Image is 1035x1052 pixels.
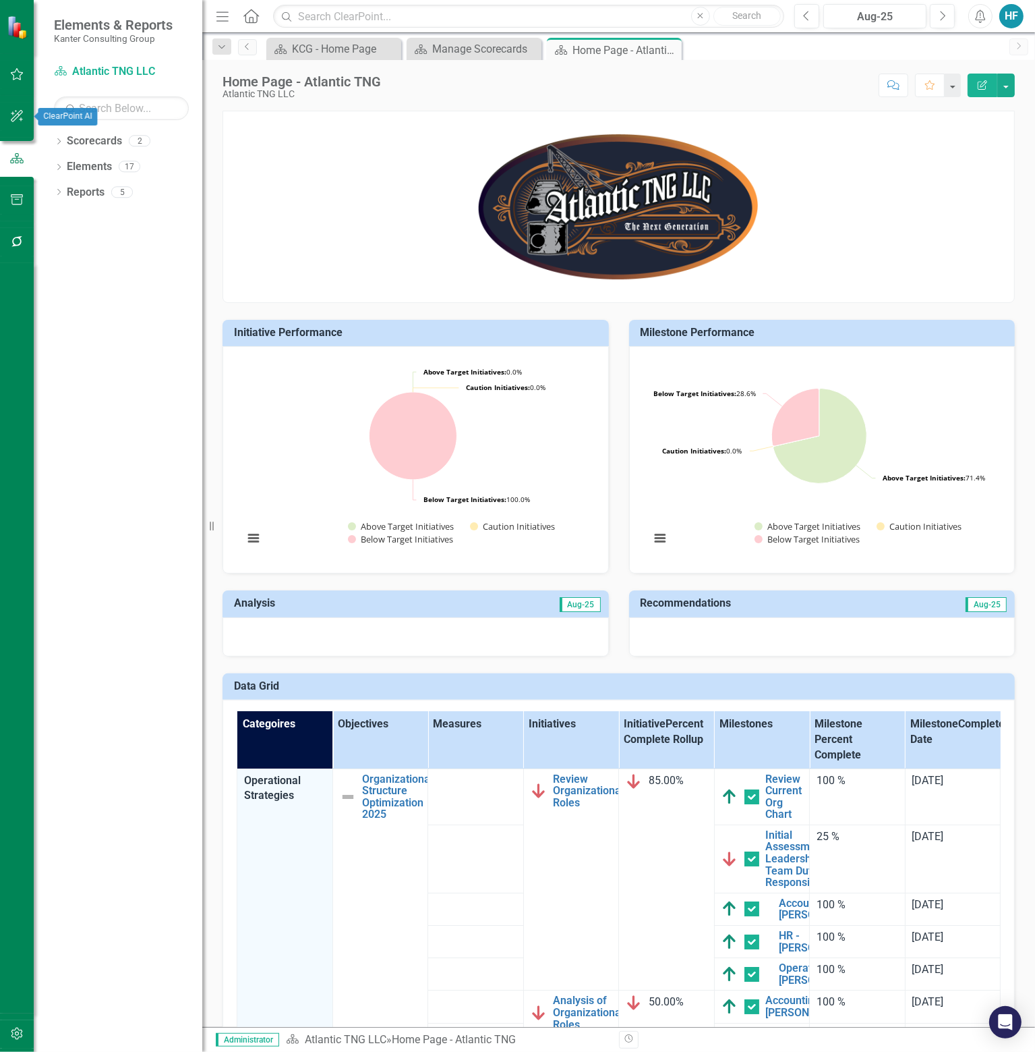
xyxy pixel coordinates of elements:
[554,773,624,809] a: Review Organizational Roles
[912,774,944,787] span: [DATE]
[423,495,506,504] tspan: Below Target Initiatives:
[234,680,1008,692] h3: Data Grid
[721,966,738,982] img: Above Target
[369,392,457,480] path: Below Target Initiatives, 2.
[999,4,1024,28] div: HF
[662,446,742,455] text: 0.0%
[237,357,589,559] svg: Interactive chart
[54,96,189,120] input: Search Below...
[653,389,756,398] text: 28.6%
[626,773,642,790] img: Below Plan
[810,893,906,925] td: Double-Click to Edit
[714,893,810,925] td: Double-Click to Edit Right Click for Context Menu
[237,357,595,559] div: Chart. Highcharts interactive chart.
[273,5,783,28] input: Search ClearPoint...
[905,958,1001,991] td: Double-Click to Edit
[817,897,898,913] div: 100 %
[7,16,30,39] img: ClearPoint Strategy
[554,995,624,1030] a: Analysis of Organizational Roles
[810,769,906,825] td: Double-Click to Edit
[912,995,944,1008] span: [DATE]
[244,529,263,548] button: View chart menu, Chart
[244,773,326,804] span: Operational Strategies
[883,473,985,482] text: 71.4%
[54,64,189,80] a: Atlantic TNG LLC
[989,1006,1022,1039] div: Open Intercom Messenger
[817,962,898,978] div: 100 %
[531,783,547,799] img: Below Plan
[912,963,944,976] span: [DATE]
[651,529,670,548] button: View chart menu, Chart
[828,9,922,25] div: Aug-25
[766,829,842,889] a: Initial Assessment of Leadership Team Duties & Responsibilities
[54,33,173,44] small: Kanter Consulting Group
[410,40,538,57] a: Manage Scorecards
[423,367,522,377] text: 0.0%
[732,10,761,21] span: Search
[912,898,944,911] span: [DATE]
[643,357,1001,559] div: Chart. Highcharts interactive chart.
[466,383,530,392] tspan: Caution Initiatives:
[721,851,738,867] img: Below Plan
[779,962,861,986] a: Operations - [PERSON_NAME]
[340,789,356,805] img: Not Defined
[54,17,173,33] span: Elements & Reports
[560,597,601,612] span: Aug-25
[721,789,738,805] img: Above Target
[466,383,545,392] text: 0.0%
[477,132,761,281] img: Atlantic TNG - The Next Generation
[714,926,810,958] td: Double-Click to Edit Right Click for Context Menu
[905,893,1001,925] td: Double-Click to Edit
[766,995,848,1018] a: Accounting - [PERSON_NAME]
[653,389,736,398] tspan: Below Target Initiatives:
[912,830,944,843] span: [DATE]
[38,108,98,126] div: ClearPoint AI
[883,473,966,482] tspan: Above Target Initiatives:
[714,825,810,893] td: Double-Click to Edit Right Click for Context Menu
[432,40,538,57] div: Manage Scorecards
[626,995,642,1011] img: Below Plan
[877,520,962,532] button: Show Caution Initiatives
[392,1033,516,1046] div: Home Page - Atlantic TNG
[662,446,726,455] tspan: Caution Initiatives:
[649,996,684,1009] span: 50.00%
[641,327,1009,339] h3: Milestone Performance
[714,958,810,991] td: Double-Click to Edit Right Click for Context Menu
[67,134,122,149] a: Scorecards
[423,495,530,504] text: 100.0%
[531,1005,547,1021] img: Below Plan
[810,991,906,1023] td: Double-Click to Edit
[912,931,944,943] span: [DATE]
[817,995,898,1010] div: 100 %
[423,367,506,377] tspan: Above Target Initiatives:
[721,999,738,1015] img: Above Target
[905,926,1001,958] td: Double-Click to Edit
[216,1033,279,1047] span: Administrator
[905,825,1001,893] td: Double-Click to Edit
[305,1033,386,1046] a: Atlantic TNG LLC
[766,773,803,821] a: Review Current Org Chart
[721,934,738,950] img: Above Target
[523,769,619,991] td: Double-Click to Edit Right Click for Context Menu
[270,40,398,57] a: KCG - Home Page
[810,926,906,958] td: Double-Click to Edit
[771,389,819,447] path: Below Target Initiatives, 2.
[714,769,810,825] td: Double-Click to Edit Right Click for Context Menu
[234,597,415,609] h3: Analysis
[223,89,381,99] div: Atlantic TNG LLC
[641,597,891,609] h3: Recommendations
[773,389,866,484] path: Above Target Initiatives, 5.
[817,773,898,789] div: 100 %
[966,597,1007,612] span: Aug-25
[713,7,781,26] button: Search
[643,357,996,559] svg: Interactive chart
[905,769,1001,825] td: Double-Click to Edit
[714,991,810,1023] td: Double-Click to Edit Right Click for Context Menu
[810,825,906,893] td: Double-Click to Edit
[817,930,898,945] div: 100 %
[649,774,684,787] span: 85.00%
[817,829,898,845] div: 25 %
[223,74,381,89] div: Home Page - Atlantic TNG
[286,1032,609,1048] div: »
[67,159,112,175] a: Elements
